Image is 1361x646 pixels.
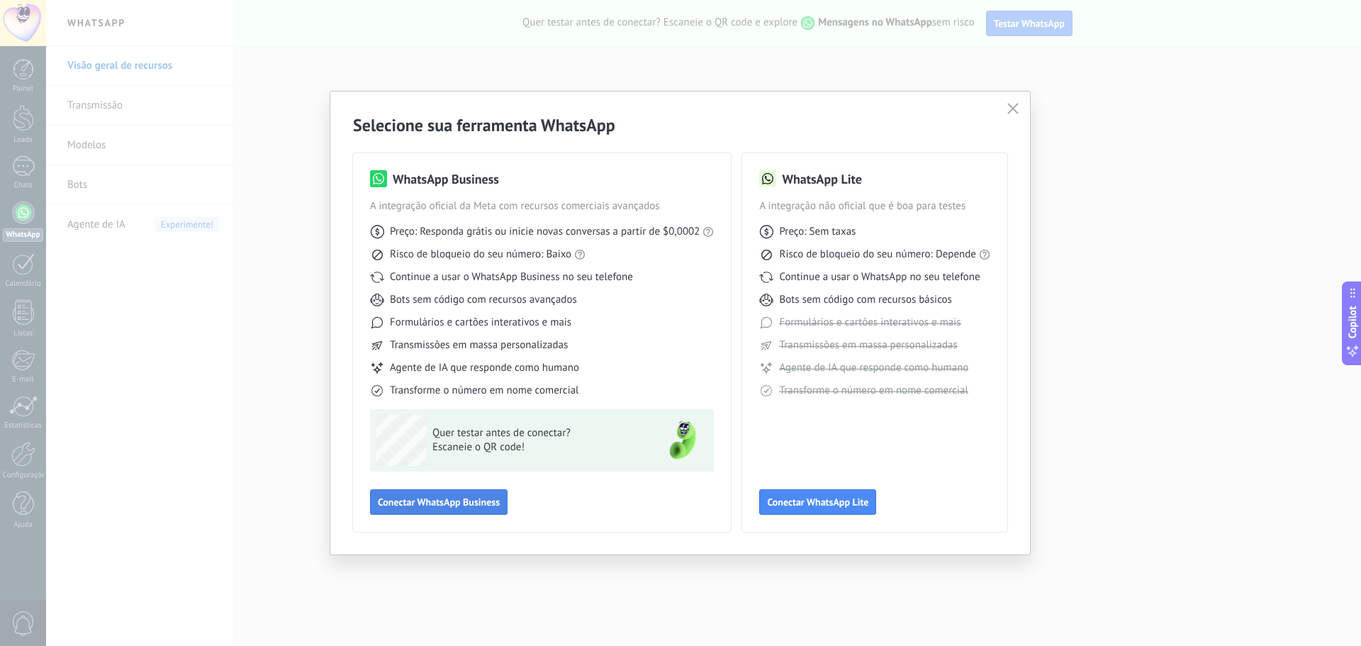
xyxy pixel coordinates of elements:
[390,293,577,307] span: Bots sem código com recursos avançados
[393,170,499,188] h3: WhatsApp Business
[353,114,1007,136] h2: Selecione sua ferramenta WhatsApp
[657,415,708,466] img: green-phone.png
[432,440,639,455] span: Escaneie o QR code!
[390,316,571,330] span: Formulários e cartões interativos e mais
[779,338,957,352] span: Transmissões em massa personalizadas
[390,384,578,398] span: Transforme o número em nome comercial
[782,170,861,188] h3: WhatsApp Lite
[390,361,579,375] span: Agente de IA que responde como humano
[759,489,876,515] button: Conectar WhatsApp Lite
[779,316,960,330] span: Formulários e cartões interativos e mais
[767,497,868,507] span: Conectar WhatsApp Lite
[378,497,500,507] span: Conectar WhatsApp Business
[1345,306,1360,338] span: Copilot
[390,225,700,239] span: Preço: Responda grátis ou inicie novas conversas a partir de $0,0002
[779,225,856,239] span: Preço: Sem taxas
[779,270,980,284] span: Continue a usar o WhatsApp no seu telefone
[759,199,990,213] span: A integração não oficial que é boa para testes
[390,270,633,284] span: Continue a usar o WhatsApp Business no seu telefone
[370,489,508,515] button: Conectar WhatsApp Business
[390,247,571,262] span: Risco de bloqueio do seu número: Baixo
[370,199,714,213] span: A integração oficial da Meta com recursos comerciais avançados
[779,293,951,307] span: Bots sem código com recursos básicos
[779,384,968,398] span: Transforme o número em nome comercial
[390,338,568,352] span: Transmissões em massa personalizadas
[432,426,639,440] span: Quer testar antes de conectar?
[779,247,976,262] span: Risco de bloqueio do seu número: Depende
[779,361,968,375] span: Agente de IA que responde como humano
